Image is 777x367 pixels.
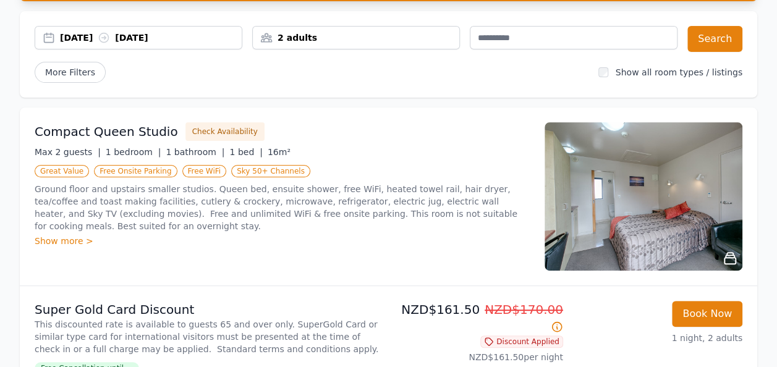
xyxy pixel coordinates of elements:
span: Sky 50+ Channels [231,165,310,177]
span: Discount Applied [480,335,563,348]
p: NZD$161.50 [394,301,563,335]
button: Search [687,26,742,52]
div: [DATE] [DATE] [60,32,242,44]
span: Great Value [35,165,89,177]
p: Super Gold Card Discount [35,301,384,318]
p: Ground floor and upstairs smaller studios. Queen bed, ensuite shower, free WiFi, heated towel rai... [35,183,530,232]
p: This discounted rate is available to guests 65 and over only. SuperGold Card or similar type card... [35,318,384,355]
span: Free Onsite Parking [94,165,177,177]
p: 1 night, 2 adults [573,332,742,344]
span: 1 bedroom | [106,147,161,157]
span: Max 2 guests | [35,147,101,157]
h3: Compact Queen Studio [35,123,178,140]
span: 16m² [268,147,291,157]
label: Show all room types / listings [616,67,742,77]
span: Free WiFi [182,165,227,177]
p: NZD$161.50 per night [394,351,563,363]
span: 1 bed | [229,147,262,157]
span: NZD$170.00 [485,302,563,317]
button: Check Availability [185,122,265,141]
button: Book Now [672,301,742,327]
div: Show more > [35,235,530,247]
span: 1 bathroom | [166,147,224,157]
div: 2 adults [253,32,459,44]
span: More Filters [35,62,106,83]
